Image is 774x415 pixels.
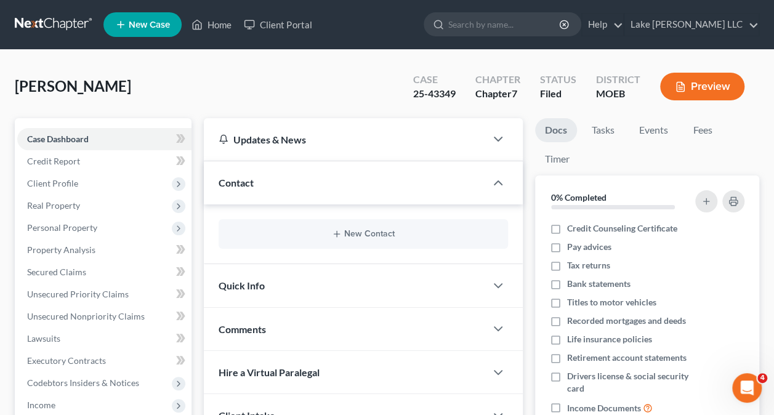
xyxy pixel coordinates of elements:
span: Comments [219,323,266,335]
div: District [596,73,640,87]
span: Personal Property [27,222,97,233]
strong: 0% Completed [551,192,607,203]
span: Tax returns [567,259,610,272]
span: Titles to motor vehicles [567,296,656,308]
span: Pay advices [567,241,611,253]
a: Tasks [582,118,624,142]
a: Lake [PERSON_NAME] LLC [624,14,759,36]
button: New Contact [228,229,498,239]
a: Docs [535,118,577,142]
div: Chapter [475,73,520,87]
span: New Case [129,20,170,30]
span: Hire a Virtual Paralegal [219,366,320,378]
div: MOEB [596,87,640,101]
div: Chapter [475,87,520,101]
span: Credit Report [27,156,80,166]
span: Drivers license & social security card [567,370,693,395]
span: Retirement account statements [567,352,687,364]
span: 7 [512,87,517,99]
a: Executory Contracts [17,350,191,372]
span: Quick Info [219,280,265,291]
span: Property Analysis [27,244,95,255]
span: Income [27,400,55,410]
a: Help [582,14,623,36]
span: Unsecured Priority Claims [27,289,129,299]
a: Events [629,118,678,142]
span: Bank statements [567,278,631,290]
div: Case [413,73,456,87]
span: Contact [219,177,254,188]
a: Case Dashboard [17,128,191,150]
div: Updates & News [219,133,471,146]
div: Status [540,73,576,87]
div: 25-43349 [413,87,456,101]
span: Credit Counseling Certificate [567,222,677,235]
a: Lawsuits [17,328,191,350]
a: Secured Claims [17,261,191,283]
button: Preview [660,73,744,100]
span: Unsecured Nonpriority Claims [27,311,145,321]
span: Lawsuits [27,333,60,344]
span: 4 [757,373,767,383]
a: Unsecured Nonpriority Claims [17,305,191,328]
span: Secured Claims [27,267,86,277]
span: [PERSON_NAME] [15,77,131,95]
span: Executory Contracts [27,355,106,366]
iframe: Intercom live chat [732,373,762,403]
a: Fees [683,118,722,142]
a: Client Portal [238,14,318,36]
span: Income Documents [567,402,641,414]
span: Real Property [27,200,80,211]
a: Credit Report [17,150,191,172]
span: Case Dashboard [27,134,89,144]
div: Filed [540,87,576,101]
span: Client Profile [27,178,78,188]
a: Home [185,14,238,36]
a: Unsecured Priority Claims [17,283,191,305]
span: Life insurance policies [567,333,652,345]
input: Search by name... [448,13,561,36]
span: Codebtors Insiders & Notices [27,377,139,388]
span: Recorded mortgages and deeds [567,315,686,327]
a: Timer [535,147,579,171]
a: Property Analysis [17,239,191,261]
